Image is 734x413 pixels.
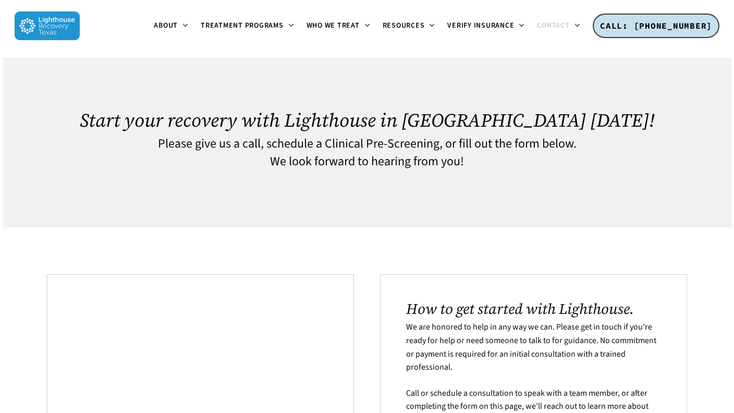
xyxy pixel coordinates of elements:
[148,22,194,30] a: About
[376,22,442,30] a: Resources
[307,20,360,31] span: Who We Treat
[600,20,712,31] span: CALL: [PHONE_NUMBER]
[154,20,178,31] span: About
[15,11,80,40] img: Lighthouse Recovery Texas
[47,155,687,168] h4: We look forward to hearing from you!
[593,14,719,39] a: CALL: [PHONE_NUMBER]
[47,137,687,151] h4: Please give us a call, schedule a Clinical Pre-Screening, or fill out the form below.
[531,22,586,30] a: Contact
[406,321,656,373] span: We are honored to help in any way we can. Please get in touch if you’re ready for help or need so...
[201,20,284,31] span: Treatment Programs
[47,110,687,131] h1: Start your recovery with Lighthouse in [GEOGRAPHIC_DATA] [DATE]!
[194,22,300,30] a: Treatment Programs
[447,20,514,31] span: Verify Insurance
[383,20,425,31] span: Resources
[406,300,661,317] h2: How to get started with Lighthouse.
[441,22,531,30] a: Verify Insurance
[300,22,376,30] a: Who We Treat
[537,20,569,31] span: Contact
